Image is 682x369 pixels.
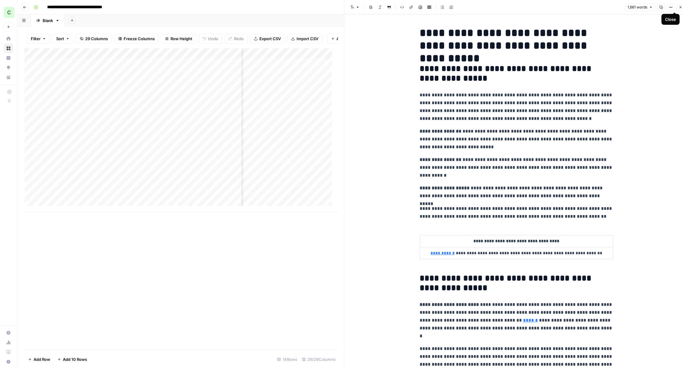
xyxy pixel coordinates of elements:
[4,328,13,338] a: Settings
[76,34,112,43] button: 29 Columns
[625,3,655,11] button: 1,661 words
[4,5,13,20] button: Workspace: Chris's Workspace
[327,34,364,43] button: Add Column
[52,34,73,43] button: Sort
[54,355,91,364] button: Add 10 Rows
[7,9,11,16] span: C
[31,14,65,27] a: Blank
[63,356,87,362] span: Add 10 Rows
[4,34,13,43] a: Home
[85,36,108,42] span: 29 Columns
[250,34,285,43] button: Export CSV
[4,347,13,357] a: Learning Hub
[4,357,13,367] button: Help + Support
[628,5,647,10] span: 1,661 words
[34,356,50,362] span: Add Row
[27,34,50,43] button: Filter
[43,18,53,24] div: Blank
[114,34,159,43] button: Freeze Columns
[161,34,196,43] button: Row Height
[199,34,222,43] button: Undo
[4,72,13,82] a: Your Data
[287,34,322,43] button: Import CSV
[208,36,218,42] span: Undo
[4,43,13,53] a: Browse
[275,355,300,364] div: 14 Rows
[300,355,338,364] div: 29/29 Columns
[297,36,318,42] span: Import CSV
[336,36,360,42] span: Add Column
[31,36,41,42] span: Filter
[225,34,248,43] button: Redo
[4,53,13,63] a: Insights
[24,355,54,364] button: Add Row
[259,36,281,42] span: Export CSV
[124,36,155,42] span: Freeze Columns
[665,16,676,22] div: Close
[170,36,192,42] span: Row Height
[234,36,244,42] span: Redo
[56,36,64,42] span: Sort
[4,63,13,72] a: Opportunities
[4,338,13,347] a: Usage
